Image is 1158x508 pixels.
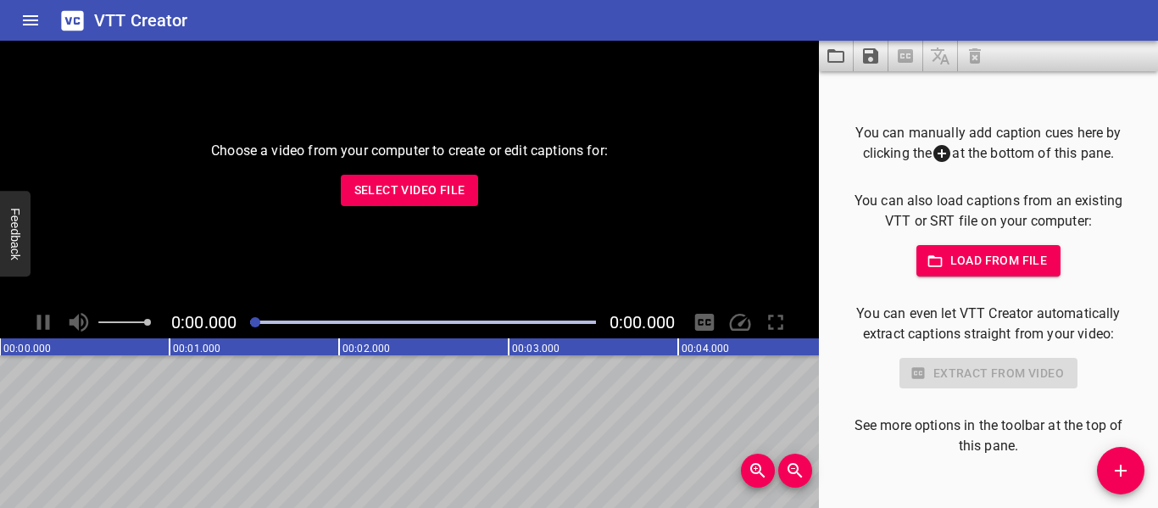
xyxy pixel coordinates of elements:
[354,180,465,201] span: Select Video File
[171,312,237,332] span: Current Time
[846,416,1131,456] p: See more options in the toolbar at the top of this pane.
[211,141,608,161] p: Choose a video from your computer to create or edit captions for:
[610,312,675,332] span: Video Duration
[1097,447,1144,494] button: Add Cue
[341,175,479,206] button: Select Video File
[860,46,881,66] svg: Save captions to file
[846,304,1131,344] p: You can even let VTT Creator automatically extract captions straight from your video:
[342,343,390,354] text: 00:02.000
[923,41,958,71] span: Add some captions below, then you can translate them.
[846,358,1131,389] div: Select a video in the pane to the left to use this feature
[3,343,51,354] text: 00:00.000
[682,343,729,354] text: 00:04.000
[916,245,1061,276] button: Load from file
[724,306,756,338] div: Playback Speed
[846,123,1131,165] p: You can manually add caption cues here by clicking the at the bottom of this pane.
[819,41,854,71] button: Load captions from file
[250,321,596,324] div: Play progress
[512,343,560,354] text: 00:03.000
[846,191,1131,232] p: You can also load captions from an existing VTT or SRT file on your computer:
[94,7,188,34] h6: VTT Creator
[826,46,846,66] svg: Load captions from file
[854,41,888,71] button: Save captions to file
[741,454,775,488] button: Zoom In
[778,454,812,488] button: Zoom Out
[760,306,792,338] div: Toggle Full Screen
[688,306,721,338] div: Hide/Show Captions
[173,343,220,354] text: 00:01.000
[888,41,923,71] span: Select a video in the pane to the left, then you can automatically extract captions.
[930,250,1048,271] span: Load from file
